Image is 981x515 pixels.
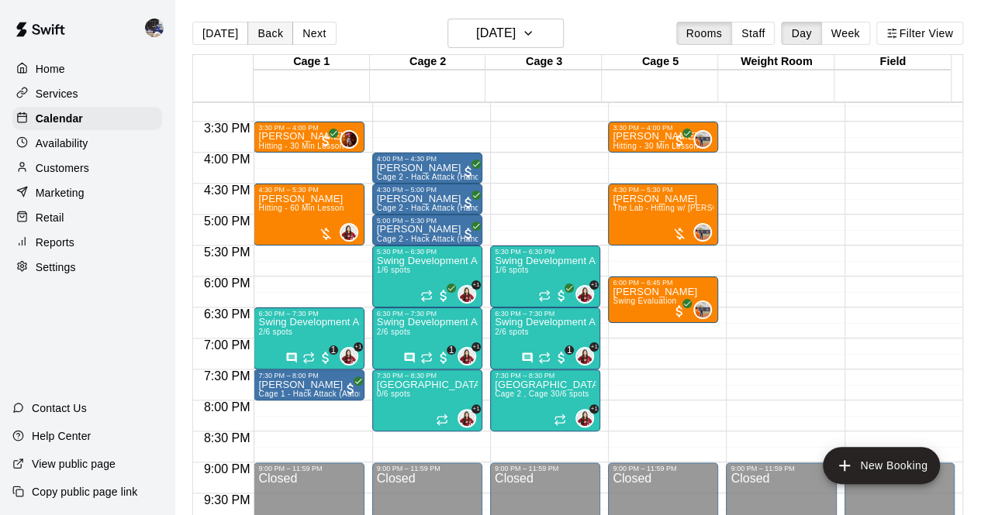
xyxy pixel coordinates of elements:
[464,409,476,427] span: Aly Kaneshiro & 1 other
[589,342,599,352] span: +1
[258,186,359,194] div: 4:30 PM – 5:30 PM
[495,390,555,398] span: Cage 2 , Cage 3
[258,465,359,472] div: 9:00 PM – 11:59 PM
[36,259,76,275] p: Settings
[485,55,602,70] div: Cage 3
[36,235,74,250] p: Reports
[521,352,534,364] svg: Has notes
[12,256,162,279] a: Settings
[12,57,162,81] a: Home
[254,184,364,245] div: 4:30 PM – 5:30 PM: Hitting - 60 Min Lesson
[565,345,574,355] span: 1
[372,369,482,431] div: 7:30 PM – 8:30 PM: Swing Development Academy High School
[285,352,298,364] svg: Has notes
[145,19,164,37] img: Kevin Chandler
[318,350,333,366] span: 1 / 2 customers have paid
[12,132,162,155] a: Availability
[12,181,162,204] a: Marketing
[346,223,358,242] span: Aly Kaneshiro
[695,302,710,318] img: Kailee Powell
[341,348,357,364] img: Aly Kaneshiro
[608,122,718,153] div: 3:30 PM – 4:00 PM: Hitting - 30 Min Lesson
[200,245,254,259] span: 5:30 PM
[200,184,254,197] span: 4:30 PM
[254,307,364,369] div: 6:30 PM – 7:30 PM: Swing Development Academy 12U/14U
[346,347,358,366] span: Aly Kaneshiro & 1 other
[823,447,940,484] button: add
[575,347,594,366] div: Aly Kaneshiro
[372,307,482,369] div: 6:30 PM – 7:30 PM: Swing Development Academy 12U/14U
[554,350,569,366] span: 1 / 2 customers have paid
[32,428,91,444] p: Help Center
[458,409,476,427] div: Aly Kaneshiro
[32,400,87,416] p: Contact Us
[377,465,478,472] div: 9:00 PM – 11:59 PM
[613,142,698,150] span: Hitting - 30 Min Lesson
[613,279,713,287] div: 6:00 PM – 6:45 PM
[377,235,504,243] span: Cage 2 - Hack Attack (Hand Feed)
[377,248,478,256] div: 5:30 PM – 6:30 PM
[340,347,358,366] div: Aly Kaneshiro
[490,245,600,307] div: 5:30 PM – 6:30 PM: Swing Development Academy 8U/10U
[372,184,482,215] div: 4:30 PM – 5:00 PM: Aliyah Lautalo
[377,266,411,274] span: 1/6 spots filled
[254,369,364,400] div: 7:30 PM – 8:00 PM: Briella Mata
[12,107,162,130] a: Calendar
[372,245,482,307] div: 5:30 PM – 6:30 PM: Swing Development Academy 8U/10U
[341,132,357,147] img: Kaitlyn Lim
[695,225,710,240] img: Kailee Powell
[575,285,594,304] div: Aly Kaneshiro
[200,493,254,506] span: 9:30 PM
[200,122,254,135] span: 3:30 PM
[36,86,78,101] p: Services
[258,204,344,212] span: Hitting - 60 Min Lesson
[192,22,248,45] button: [DATE]
[577,410,592,426] img: Aly Kaneshiro
[377,372,478,379] div: 7:30 PM – 8:30 PM
[377,217,478,225] div: 5:00 PM – 5:30 PM
[464,347,476,366] span: Aly Kaneshiro & 1 other
[472,342,481,352] span: +1
[36,111,83,126] p: Calendar
[12,231,162,254] div: Reports
[377,155,478,163] div: 4:00 PM – 4:30 PM
[699,300,712,319] span: Kailee Powell
[461,226,476,242] span: All customers have paid
[495,266,529,274] span: 1/6 spots filled
[340,223,358,242] div: Aly Kaneshiro
[589,404,599,414] span: +1
[377,390,411,398] span: 0/6 spots filled
[292,22,336,45] button: Next
[731,22,775,45] button: Staff
[781,22,821,45] button: Day
[834,55,951,70] div: Field
[200,215,254,228] span: 5:00 PM
[377,204,504,212] span: Cage 2 - Hack Attack (Hand Feed)
[472,280,481,290] span: +1
[420,352,433,364] span: Recurring event
[12,156,162,180] a: Customers
[436,288,451,304] span: All customers have paid
[582,347,594,366] span: Aly Kaneshiro & 1 other
[200,369,254,383] span: 7:30 PM
[582,285,594,304] span: Aly Kaneshiro & 1 other
[200,307,254,321] span: 6:30 PM
[200,276,254,290] span: 6:00 PM
[613,124,713,132] div: 3:30 PM – 4:00 PM
[693,300,712,319] div: Kailee Powell
[459,410,475,426] img: Aly Kaneshiro
[461,195,476,211] span: All customers have paid
[699,130,712,149] span: Kailee Powell
[258,328,292,336] span: 2/6 spots filled
[377,310,478,318] div: 6:30 PM – 7:30 PM
[377,186,478,194] div: 4:30 PM – 5:00 PM
[613,186,713,194] div: 4:30 PM – 5:30 PM
[12,206,162,229] a: Retail
[329,345,338,355] span: 1
[495,465,596,472] div: 9:00 PM – 11:59 PM
[447,345,456,355] span: 1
